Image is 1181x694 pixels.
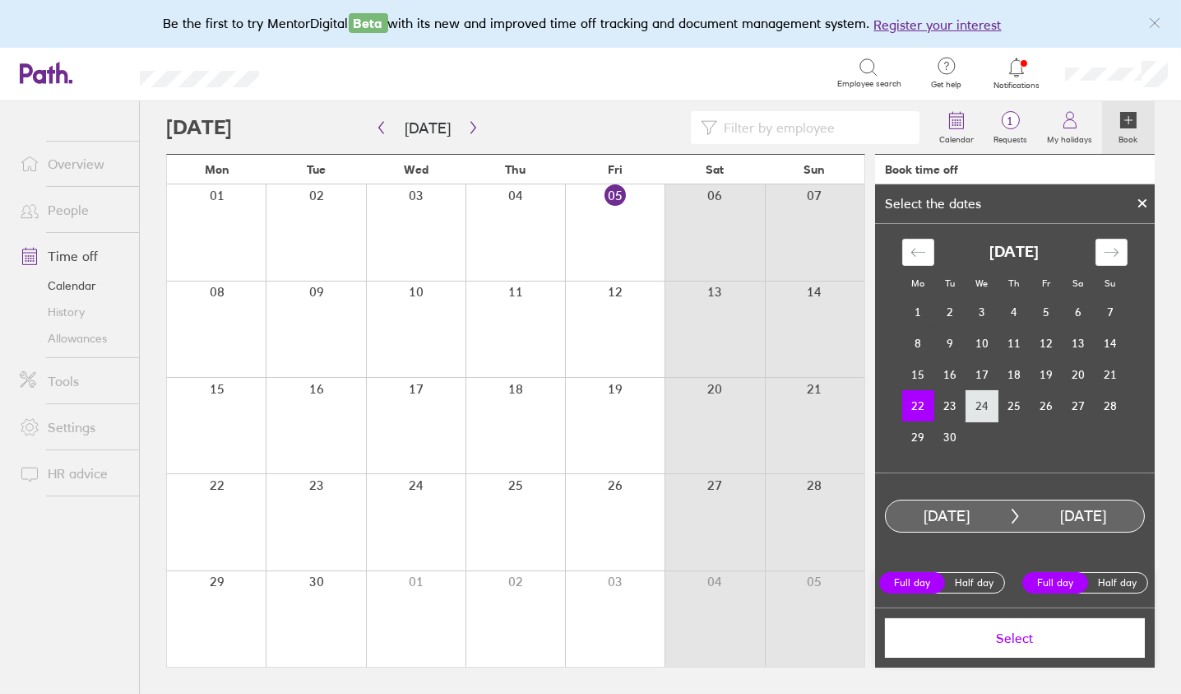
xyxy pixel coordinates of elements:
span: Select [896,631,1133,645]
small: Mo [911,277,924,289]
td: Choose Friday, September 12, 2025 as your check-out date. It’s available. [1030,328,1063,359]
div: Search [303,65,345,80]
span: Get help [920,80,974,90]
span: Fri [608,163,623,176]
span: Sun [804,163,825,176]
td: Choose Saturday, September 27, 2025 as your check-out date. It’s available. [1063,390,1095,422]
td: Choose Monday, September 29, 2025 as your check-out date. It’s available. [902,422,934,453]
a: My holidays [1037,101,1102,154]
div: Select the dates [875,196,991,211]
td: Choose Friday, September 5, 2025 as your check-out date. It’s available. [1030,296,1063,328]
td: Choose Thursday, September 4, 2025 as your check-out date. It’s available. [998,296,1030,328]
label: Full day [1022,572,1088,594]
td: Choose Wednesday, September 10, 2025 as your check-out date. It’s available. [966,328,998,359]
span: Notifications [990,81,1044,91]
span: Sat [706,163,724,176]
td: Choose Tuesday, September 2, 2025 as your check-out date. It’s available. [934,296,966,328]
a: Allowances [7,325,139,352]
td: Choose Monday, September 15, 2025 as your check-out date. It’s available. [902,359,934,390]
small: We [976,277,989,289]
span: Mon [205,163,229,176]
td: Choose Thursday, September 11, 2025 as your check-out date. It’s available. [998,328,1030,359]
td: Choose Thursday, September 18, 2025 as your check-out date. It’s available. [998,359,1030,390]
label: Requests [984,130,1037,145]
span: Tue [307,163,326,176]
div: Move backward to switch to the previous month. [902,239,934,266]
td: Choose Monday, September 8, 2025 as your check-out date. It’s available. [902,328,934,359]
input: Filter by employee [717,112,910,143]
a: HR advice [7,457,139,490]
button: Register your interest [874,15,1002,35]
a: Time off [7,240,139,272]
td: Choose Wednesday, September 24, 2025 as your check-out date. It’s available. [966,390,998,422]
label: Half day [1085,573,1151,593]
td: Choose Sunday, September 21, 2025 as your check-out date. It’s available. [1095,359,1127,390]
label: Calendar [929,130,984,145]
td: Selected as start date. Monday, September 22, 2025 [902,390,934,422]
a: 1Requests [984,101,1037,154]
label: Book [1109,130,1148,145]
button: [DATE] [391,114,464,142]
small: Th [1009,277,1020,289]
a: Notifications [990,56,1044,91]
td: Choose Thursday, September 25, 2025 as your check-out date. It’s available. [998,390,1030,422]
strong: [DATE] [989,244,1039,261]
td: Choose Wednesday, September 3, 2025 as your check-out date. It’s available. [966,296,998,328]
span: Thu [505,163,526,176]
td: Choose Friday, September 26, 2025 as your check-out date. It’s available. [1030,390,1063,422]
td: Choose Wednesday, September 17, 2025 as your check-out date. It’s available. [966,359,998,390]
span: Beta [349,13,388,33]
span: 1 [984,114,1037,128]
span: Employee search [838,79,902,89]
a: Calendar [929,101,984,154]
td: Choose Monday, September 1, 2025 as your check-out date. It’s available. [902,296,934,328]
td: Choose Tuesday, September 30, 2025 as your check-out date. It’s available. [934,422,966,453]
button: Select [885,618,1145,658]
div: Move forward to switch to the next month. [1095,239,1128,266]
label: My holidays [1037,130,1102,145]
div: [DATE] [1022,508,1144,525]
a: People [7,193,139,226]
td: Choose Sunday, September 14, 2025 as your check-out date. It’s available. [1095,328,1127,359]
a: Overview [7,147,139,180]
label: Full day [879,572,945,594]
td: Choose Sunday, September 28, 2025 as your check-out date. It’s available. [1095,390,1127,422]
div: Be the first to try MentorDigital with its new and improved time off tracking and document manage... [164,13,1018,35]
small: Sa [1073,277,1084,289]
span: Wed [404,163,428,176]
div: [DATE] [886,508,1007,525]
small: Su [1105,277,1116,289]
td: Choose Saturday, September 20, 2025 as your check-out date. It’s available. [1063,359,1095,390]
small: Fr [1042,277,1050,289]
div: Calendar [884,224,1146,473]
td: Choose Saturday, September 13, 2025 as your check-out date. It’s available. [1063,328,1095,359]
small: Tu [945,277,955,289]
td: Choose Saturday, September 6, 2025 as your check-out date. It’s available. [1063,296,1095,328]
a: History [7,299,139,325]
label: Half day [942,573,1007,593]
td: Choose Friday, September 19, 2025 as your check-out date. It’s available. [1030,359,1063,390]
td: Choose Sunday, September 7, 2025 as your check-out date. It’s available. [1095,296,1127,328]
td: Choose Tuesday, September 23, 2025 as your check-out date. It’s available. [934,390,966,422]
div: Book time off [885,163,958,176]
a: Tools [7,365,139,398]
a: Settings [7,411,139,444]
td: Choose Tuesday, September 9, 2025 as your check-out date. It’s available. [934,328,966,359]
a: Book [1102,101,1155,154]
td: Choose Tuesday, September 16, 2025 as your check-out date. It’s available. [934,359,966,390]
a: Calendar [7,272,139,299]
